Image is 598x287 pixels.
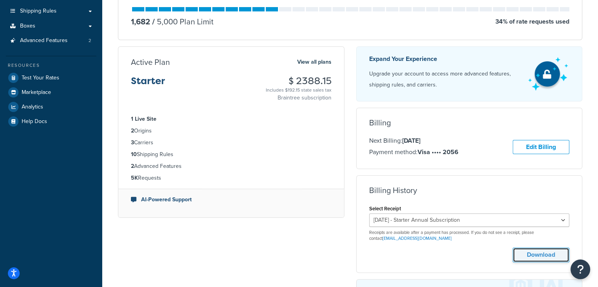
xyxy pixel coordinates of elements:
p: Upgrade your account to access more advanced features, shipping rules, and carriers. [369,68,521,90]
h3: Active Plan [131,58,170,66]
a: Marketplace [6,85,96,99]
a: View all plans [297,57,331,67]
label: Select Receipt [369,206,401,212]
p: 34 % of rate requests used [495,16,569,27]
a: Help Docs [6,114,96,129]
strong: 2 [131,162,134,170]
a: Shipping Rules [6,4,96,18]
a: Test Your Rates [6,71,96,85]
span: Boxes [20,23,35,29]
h3: Starter [131,76,165,92]
a: Expand Your Experience Upgrade your account to access more advanced features, shipping rules, and... [356,46,583,101]
button: Open Resource Center [570,259,590,279]
a: Advanced Features 2 [6,33,96,48]
p: Payment method: [369,147,458,157]
strong: Visa •••• 2056 [418,147,458,156]
li: AI-Powered Support [131,195,331,204]
p: Braintree subscription [266,94,331,102]
span: / [152,16,155,28]
strong: 3 [131,138,134,147]
strong: [DATE] [402,136,420,145]
li: Requests [131,174,331,182]
li: Carriers [131,138,331,147]
span: Help Docs [22,118,47,125]
a: Analytics [6,100,96,114]
h3: $ 2388.15 [266,76,331,86]
strong: 2 [131,127,134,135]
span: Shipping Rules [20,8,57,15]
p: 1,682 [131,16,150,27]
p: Expand Your Experience [369,53,521,64]
a: [EMAIL_ADDRESS][DOMAIN_NAME] [383,235,452,241]
span: Analytics [22,104,43,110]
p: Receipts are available after a payment has processed. If you do not see a receipt, please contact [369,230,570,242]
p: Next Billing: [369,136,458,146]
a: Edit Billing [513,140,569,155]
div: Includes $192.15 state sales tax [266,86,331,94]
button: Download [513,248,569,262]
a: Boxes [6,19,96,33]
li: Origins [131,127,331,135]
h3: Billing [369,118,391,127]
li: Shipping Rules [131,150,331,159]
strong: 10 [131,150,137,158]
strong: 5K [131,174,138,182]
span: Advanced Features [20,37,68,44]
span: Marketplace [22,89,51,96]
span: 2 [88,37,91,44]
li: Advanced Features [6,33,96,48]
li: Advanced Features [131,162,331,171]
h3: Billing History [369,186,417,195]
span: Test Your Rates [22,75,59,81]
strong: 1 Live Site [131,115,156,123]
div: Resources [6,62,96,69]
p: 5,000 Plan Limit [150,16,213,27]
